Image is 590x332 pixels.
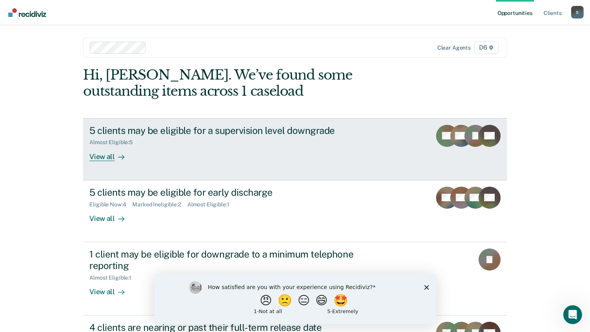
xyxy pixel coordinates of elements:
div: Marked Ineligible : 2 [132,201,187,208]
a: 1 client may be eligible for downgrade to a minimum telephone reportingAlmost Eligible:1View all [83,242,507,315]
div: View all [89,208,133,223]
div: Almost Eligible : 5 [89,139,139,146]
div: 1 client may be eligible for downgrade to a minimum telephone reporting [89,249,366,271]
iframe: Intercom live chat [563,305,582,324]
div: Hi, [PERSON_NAME]. We’ve found some outstanding items across 1 caseload [83,67,422,99]
img: Recidiviz [8,8,46,17]
div: View all [89,281,133,296]
div: 5 clients may be eligible for early discharge [89,187,366,198]
button: Profile dropdown button [571,6,584,19]
div: View all [89,146,133,161]
div: Almost Eligible : 1 [187,201,236,208]
div: S [571,6,584,19]
iframe: Survey by Kim from Recidiviz [154,273,436,324]
a: 5 clients may be eligible for a supervision level downgradeAlmost Eligible:5View all [83,118,507,180]
span: D6 [474,41,499,54]
div: Eligible Now : 4 [89,201,132,208]
div: Clear agents [437,45,471,51]
a: 5 clients may be eligible for early dischargeEligible Now:4Marked Ineligible:2Almost Eligible:1Vi... [83,180,507,242]
div: Almost Eligible : 1 [89,275,138,281]
div: 5 clients may be eligible for a supervision level downgrade [89,125,366,136]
